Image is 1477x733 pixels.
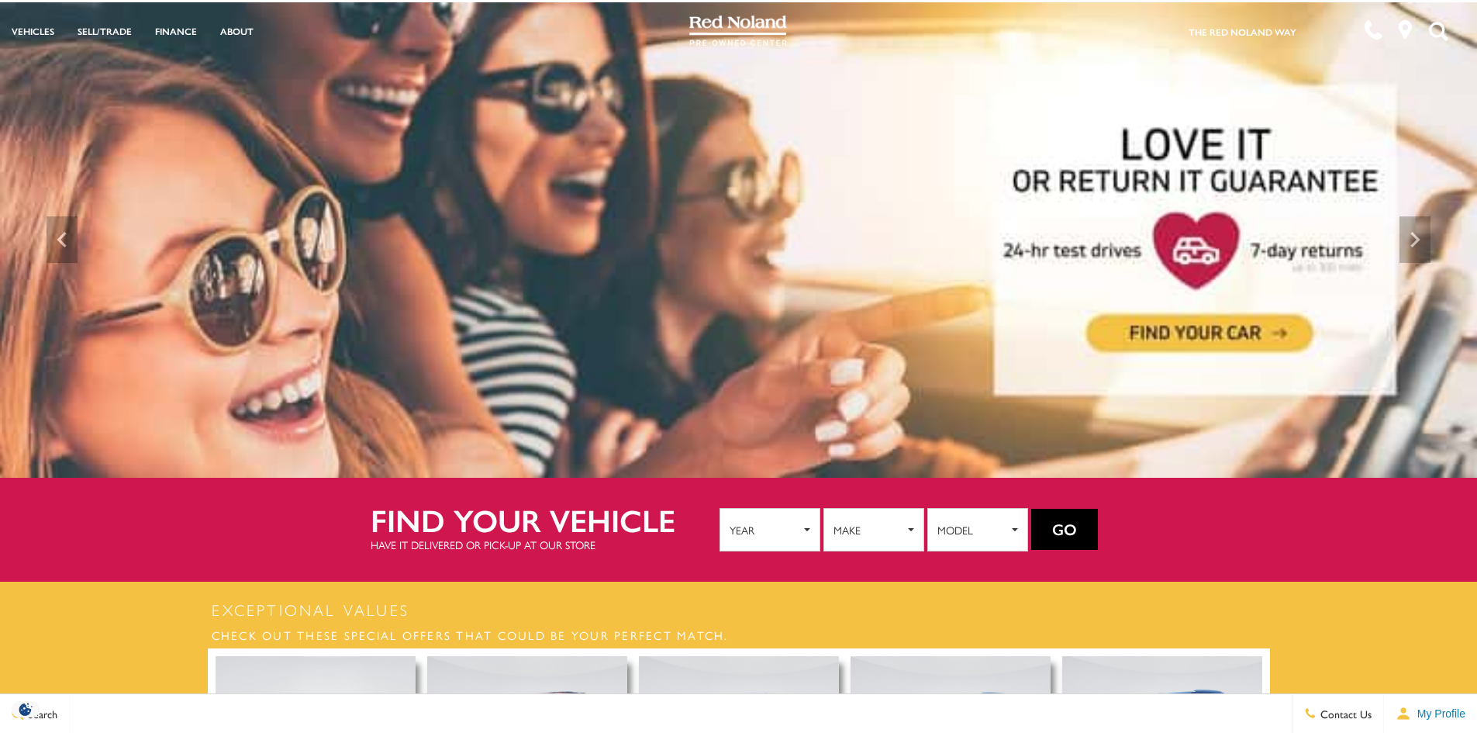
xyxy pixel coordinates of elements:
p: Have it delivered or pick-up at our store [371,537,720,552]
button: Make [823,508,924,551]
section: Click to Open Cookie Consent Modal [8,701,43,717]
div: Next [1399,216,1430,263]
span: Contact Us [1317,706,1372,721]
h2: Find your vehicle [371,503,720,537]
h3: Check out these special offers that could be your perfect match. [208,621,1270,648]
button: Model [927,508,1028,551]
img: Opt-Out Icon [8,701,43,717]
a: The Red Noland Way [1189,25,1296,39]
span: Year [730,518,800,541]
a: Red Noland Pre-Owned [689,21,787,36]
div: Previous [47,216,78,263]
button: Go [1031,509,1098,551]
img: Red Noland Pre-Owned [689,16,787,47]
span: Make [833,518,904,541]
h2: Exceptional Values [208,598,1270,621]
span: Model [937,518,1008,541]
button: Year [720,508,820,551]
button: Open the search field [1423,1,1454,61]
button: Open user profile menu [1384,694,1477,733]
span: My Profile [1411,707,1465,720]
